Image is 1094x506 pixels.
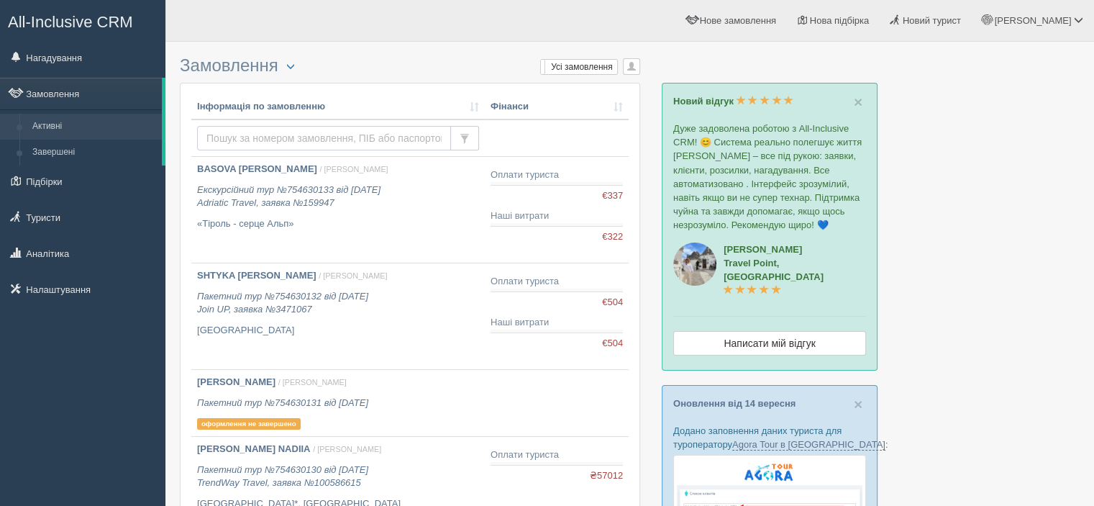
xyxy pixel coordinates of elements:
div: Наші витрати [491,316,623,330]
span: / [PERSON_NAME] [313,445,381,453]
span: Нова підбірка [810,15,870,26]
h3: Замовлення [180,56,640,76]
span: [PERSON_NAME] [994,15,1071,26]
p: [GEOGRAPHIC_DATA] [197,324,479,338]
div: Оплати туриста [491,448,623,462]
a: [PERSON_NAME] / [PERSON_NAME] Пакетний тур №754630131 від [DATE] оформлення не завершено [191,370,485,436]
button: Close [854,397,862,412]
div: Оплати туриста [491,275,623,289]
a: [PERSON_NAME]Travel Point, [GEOGRAPHIC_DATA] [724,244,824,296]
p: Дуже задоволена роботою з All-Inclusive CRM! 😊 Система реально полегшує життя [PERSON_NAME] – все... [673,122,866,232]
a: Оновлення від 14 вересня [673,398,796,409]
b: BASOVA [PERSON_NAME] [197,163,317,174]
p: Додано заповнення даних туриста для туроператору : [673,424,866,451]
a: Фінанси [491,100,623,114]
input: Пошук за номером замовлення, ПІБ або паспортом туриста [197,126,451,150]
div: Оплати туриста [491,168,623,182]
span: €322 [602,230,623,244]
p: оформлення не завершено [197,418,301,430]
b: SHTYKA [PERSON_NAME] [197,270,316,281]
span: / [PERSON_NAME] [319,165,388,173]
div: Наші витрати [491,209,623,223]
a: Активні [26,114,162,140]
a: Написати мій відгук [673,331,866,356]
span: / [PERSON_NAME] [319,271,387,280]
span: All-Inclusive CRM [8,13,133,31]
span: €504 [602,296,623,310]
a: All-Inclusive CRM [1,1,165,40]
i: Екскурсійний тур №754630133 від [DATE] Adriatic Travel, заявка №159947 [197,184,380,209]
a: SHTYKA [PERSON_NAME] / [PERSON_NAME] Пакетний тур №754630132 від [DATE]Join UP, заявка №3471067 [... [191,263,485,369]
p: «Тіроль - серце Альп» [197,217,479,231]
a: Новий відгук [673,96,793,107]
b: [PERSON_NAME] NADIIA [197,443,310,454]
span: × [854,94,862,110]
a: Завершені [26,140,162,166]
span: ₴57012 [590,469,623,483]
i: Пакетний тур №754630130 від [DATE] TrendWay Travel, заявка №100586615 [197,464,368,489]
a: Інформація по замовленню [197,100,479,114]
span: €504 [602,337,623,351]
label: Усі замовлення [541,60,617,74]
i: Пакетний тур №754630132 від [DATE] Join UP, заявка №3471067 [197,291,368,315]
b: [PERSON_NAME] [197,376,275,387]
span: × [854,396,862,412]
span: Новий турист [903,15,961,26]
i: Пакетний тур №754630131 від [DATE] [197,397,368,408]
a: BASOVA [PERSON_NAME] / [PERSON_NAME] Екскурсійний тур №754630133 від [DATE]Adriatic Travel, заявк... [191,157,485,263]
span: / [PERSON_NAME] [278,378,347,387]
button: Close [854,94,862,109]
a: Agora Tour в [GEOGRAPHIC_DATA] [732,439,885,451]
span: Нове замовлення [700,15,776,26]
span: €337 [602,189,623,203]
